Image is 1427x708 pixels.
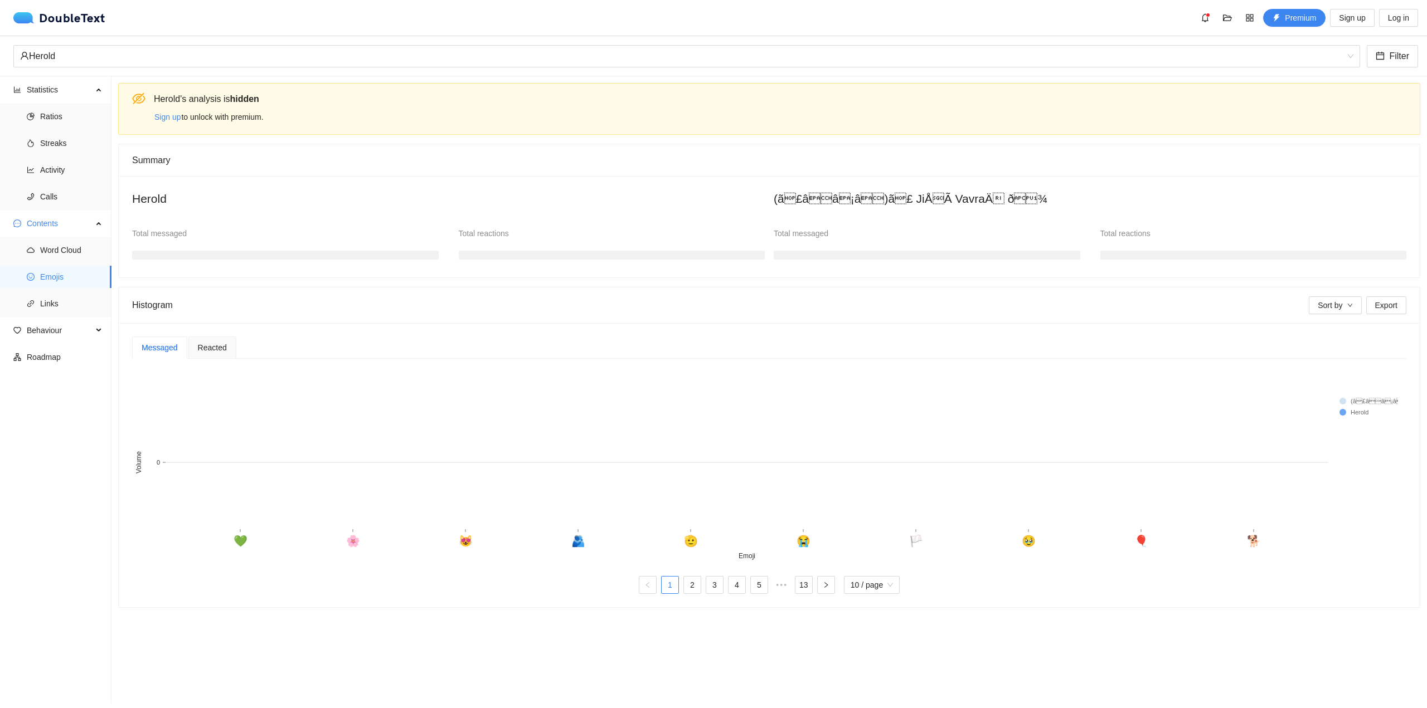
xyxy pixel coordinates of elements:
[774,189,1406,208] h2: (ã£ââ¡â)ã£ JiÅÃ­ VavraÄ ð¾
[40,132,103,154] span: Streaks
[571,534,585,548] text: 🫂
[1379,9,1418,27] button: Log in
[1219,13,1236,22] span: folder-open
[1389,49,1409,63] span: Filter
[132,144,1406,176] div: Summary
[844,576,900,594] div: Page Size
[851,577,893,593] span: 10 / page
[1388,12,1409,24] span: Log in
[1366,296,1406,314] button: Export
[20,51,29,60] span: user
[1022,534,1036,548] text: 🥹
[795,576,813,594] li: 13
[1197,13,1214,22] span: bell
[198,344,227,351] span: Reacted
[1375,299,1397,311] span: Export
[27,246,35,254] span: cloud
[1347,302,1353,309] span: down
[751,577,768,593] a: 5
[346,534,360,548] text: 🌸
[1285,12,1316,24] span: Premium
[27,139,35,147] span: fire
[644,582,651,588] span: left
[13,12,39,23] img: logo
[817,576,835,594] li: Next Page
[40,266,103,288] span: Emojis
[13,219,21,227] span: message
[40,105,103,128] span: Ratios
[154,108,1411,126] div: to unlock with premium.
[40,159,103,181] span: Activity
[132,227,439,240] div: Total messaged
[1367,45,1418,67] button: calendarFilter
[706,576,724,594] li: 3
[817,576,835,594] button: right
[154,108,181,126] button: Sign up
[1330,9,1374,27] button: Sign up
[27,300,35,307] span: link
[234,534,247,548] text: 💚
[1318,299,1342,311] span: Sort by
[459,534,473,548] text: 😻
[20,46,1343,67] div: Herold
[773,576,790,594] li: Next 5 Pages
[1247,534,1261,548] text: 🐕
[639,576,657,594] button: left
[40,292,103,315] span: Links
[909,534,923,548] text: 🏳
[1263,9,1326,27] button: thunderboltPremium
[1134,534,1148,548] text: 🎈
[13,12,105,23] div: DoubleText
[739,552,755,560] text: Emoji
[1196,9,1214,27] button: bell
[823,582,829,588] span: right
[1309,296,1361,314] button: Sort bydown
[27,113,35,120] span: pie-chart
[750,576,768,594] li: 5
[13,86,21,94] span: bar-chart
[20,46,1353,67] span: Herold
[40,185,103,208] span: Calls
[1219,9,1236,27] button: folder-open
[459,227,765,240] div: Total reactions
[729,577,745,593] a: 4
[157,459,160,466] text: 0
[797,534,810,548] text: 😭
[154,94,259,104] span: Herold 's analysis is
[27,79,93,101] span: Statistics
[142,341,178,354] div: Messaged
[13,353,21,361] span: apartment
[1339,12,1365,24] span: Sign up
[154,111,181,123] span: Sign up
[40,239,103,261] span: Word Cloud
[661,576,679,594] li: 1
[1100,227,1407,240] div: Total reactions
[774,227,1080,240] div: Total messaged
[639,576,657,594] li: Previous Page
[684,577,701,593] a: 2
[27,346,103,368] span: Roadmap
[1273,14,1280,23] span: thunderbolt
[1241,9,1259,27] button: appstore
[27,212,93,235] span: Contents
[132,189,765,208] h2: Herold
[132,92,145,105] span: eye-invisible
[706,577,723,593] a: 3
[13,326,21,334] span: heart
[683,576,701,594] li: 2
[27,193,35,201] span: phone
[728,576,746,594] li: 4
[662,577,678,593] a: 1
[230,94,259,104] b: hidden
[27,319,93,341] span: Behaviour
[795,577,812,593] a: 13
[1376,51,1385,62] span: calendar
[1241,13,1258,22] span: appstore
[27,166,35,174] span: line-chart
[132,289,1309,321] div: Histogram
[13,12,105,23] a: logoDoubleText
[684,534,698,548] text: 🫡
[773,576,790,594] span: •••
[27,273,35,281] span: smile
[135,451,143,473] text: Volume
